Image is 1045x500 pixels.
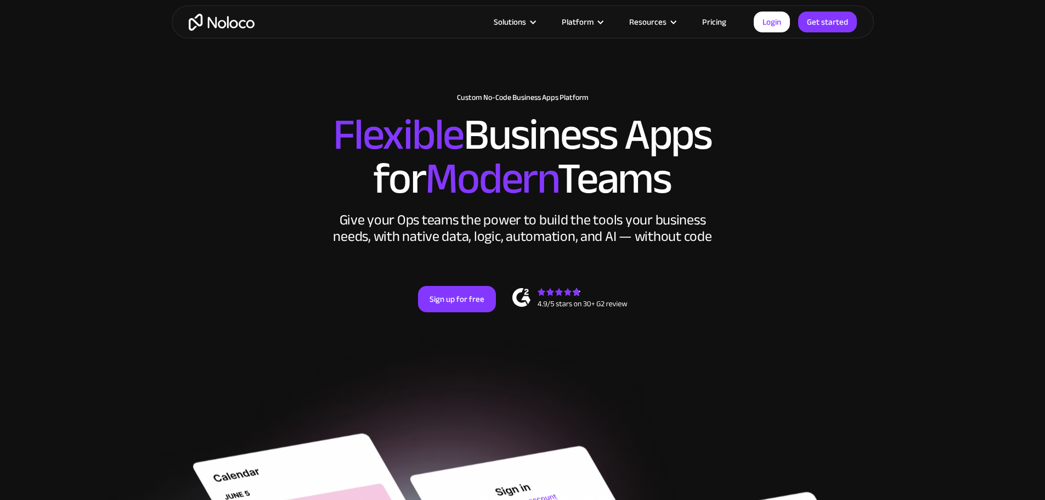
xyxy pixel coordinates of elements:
[425,138,557,220] span: Modern
[562,15,594,29] div: Platform
[480,15,548,29] div: Solutions
[629,15,666,29] div: Resources
[615,15,688,29] div: Resources
[754,12,790,32] a: Login
[331,212,715,245] div: Give your Ops teams the power to build the tools your business needs, with native data, logic, au...
[189,14,255,31] a: home
[548,15,615,29] div: Platform
[418,286,496,312] a: Sign up for free
[183,113,863,201] h2: Business Apps for Teams
[688,15,740,29] a: Pricing
[333,94,464,176] span: Flexible
[798,12,857,32] a: Get started
[183,93,863,102] h1: Custom No-Code Business Apps Platform
[494,15,526,29] div: Solutions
